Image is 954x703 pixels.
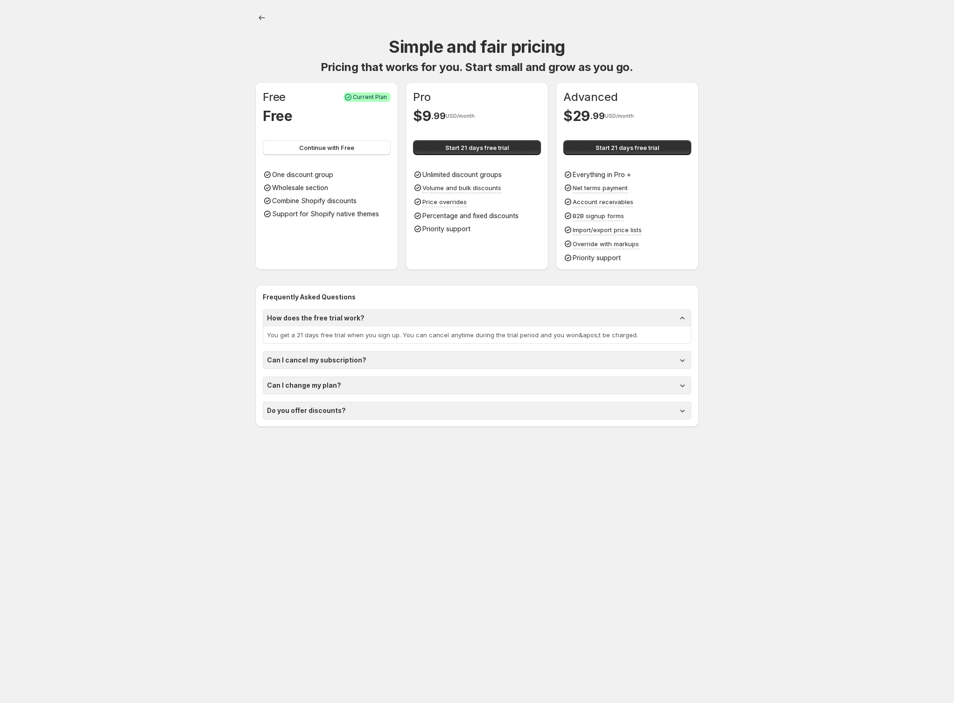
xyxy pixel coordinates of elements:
span: Percentage and fixed discounts [422,212,519,220]
h1: Can I change my plan? [267,381,341,390]
h1: How does the free trial work? [267,313,365,323]
span: Priority support [573,254,621,262]
span: Continue with Free [299,143,354,152]
span: Priority support [422,225,470,233]
span: Override with markups [573,240,639,248]
h1: Do you offer discounts? [267,406,346,415]
span: USD/month [605,113,634,119]
p: One discount group [272,170,333,179]
span: Price overrides [422,198,467,206]
p: Wholesale section [272,183,328,192]
span: Everything in Pro + [573,170,631,178]
h1: Pricing that works for you. Start small and grow as you go. [321,60,633,75]
span: . 99 [590,110,604,121]
span: Import/export price lists [573,226,642,234]
span: Unlimited discount groups [422,170,502,178]
h1: Free [263,107,293,125]
span: USD/month [446,113,475,119]
span: . 99 [431,110,445,121]
p: Support for Shopify native themes [272,209,379,219]
h1: Pro [413,90,430,105]
h1: Advanced [563,90,617,105]
p: Combine Shopify discounts [272,196,357,206]
span: Current Plan [353,93,387,101]
p: You get a 21 days free trial when you sign up. You can cancel anytime during the trial period and... [267,330,687,340]
h1: $ 29 [563,107,590,125]
span: Net terms payment [573,184,628,192]
h1: Can I cancel my subscription? [267,355,366,365]
h2: Frequently Asked Questions [263,292,691,302]
button: Continue with Free [263,140,391,155]
span: Start 21 days free trial [596,143,659,152]
h1: Simple and fair pricing [389,36,565,58]
span: B2B signup forms [573,212,624,220]
h1: Free [263,90,286,105]
h1: $ 9 [413,107,431,125]
span: Start 21 days free trial [445,143,509,152]
span: Account receivables [573,198,633,206]
button: Start 21 days free trial [413,140,541,155]
button: Start 21 days free trial [563,140,691,155]
span: Volume and bulk discounts [422,184,501,192]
